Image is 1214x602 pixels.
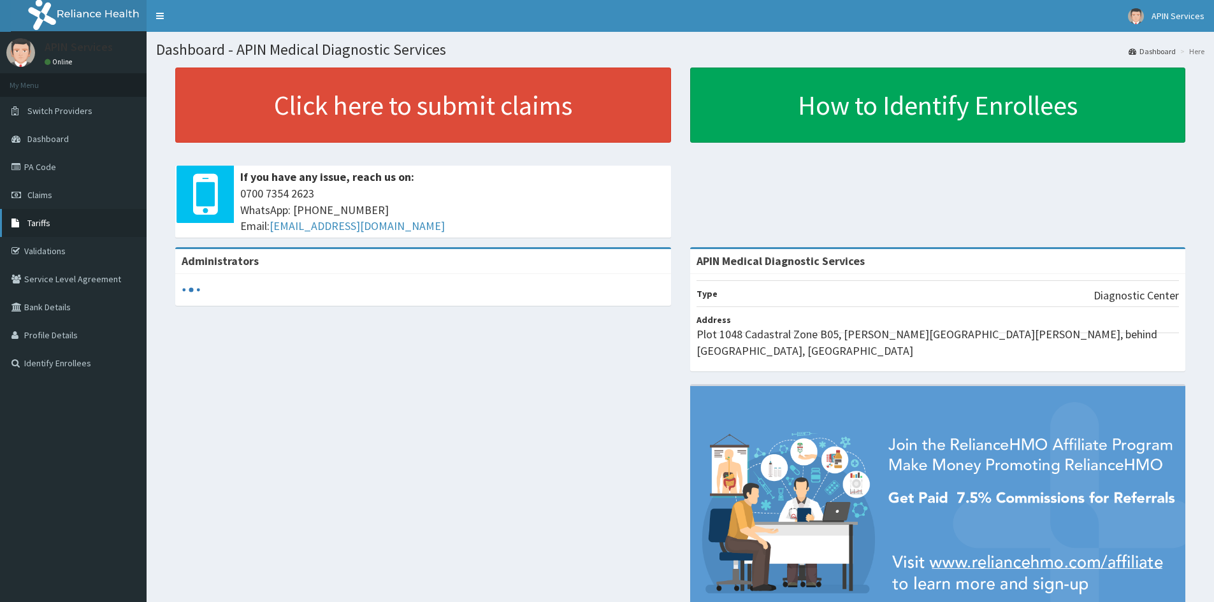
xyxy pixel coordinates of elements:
[1152,10,1204,22] span: APIN Services
[182,254,259,268] b: Administrators
[182,280,201,299] svg: audio-loading
[156,41,1204,58] h1: Dashboard - APIN Medical Diagnostic Services
[1129,46,1176,57] a: Dashboard
[45,41,113,53] p: APIN Services
[27,105,92,117] span: Switch Providers
[1177,46,1204,57] li: Here
[27,189,52,201] span: Claims
[697,314,731,326] b: Address
[240,169,414,184] b: If you have any issue, reach us on:
[240,185,665,234] span: 0700 7354 2623 WhatsApp: [PHONE_NUMBER] Email:
[270,219,445,233] a: [EMAIL_ADDRESS][DOMAIN_NAME]
[6,38,35,67] img: User Image
[175,68,671,143] a: Click here to submit claims
[697,288,718,299] b: Type
[1128,8,1144,24] img: User Image
[45,57,75,66] a: Online
[690,68,1186,143] a: How to Identify Enrollees
[697,254,865,268] strong: APIN Medical Diagnostic Services
[1094,287,1179,304] p: Diagnostic Center
[27,217,50,229] span: Tariffs
[27,133,69,145] span: Dashboard
[697,326,1180,359] p: Plot 1048 Cadastral Zone B05, [PERSON_NAME][GEOGRAPHIC_DATA][PERSON_NAME], behind [GEOGRAPHIC_DAT...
